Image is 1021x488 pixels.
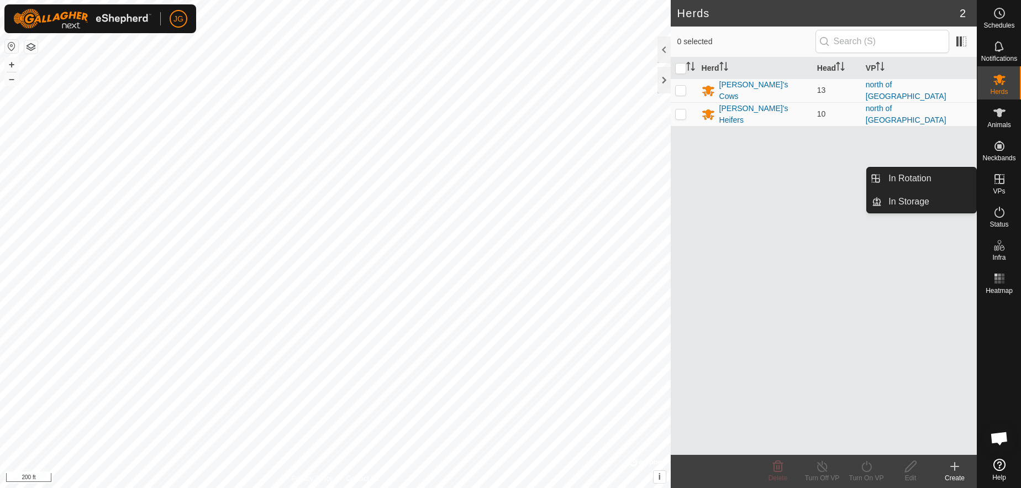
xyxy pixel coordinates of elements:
[888,473,933,483] div: Edit
[993,188,1005,195] span: VPs
[866,104,946,124] a: north of [GEOGRAPHIC_DATA]
[719,64,728,72] p-sorticon: Activate to sort
[686,64,695,72] p-sorticon: Activate to sort
[867,167,976,190] li: In Rotation
[719,103,808,126] div: [PERSON_NAME]'s Heifers
[983,22,1014,29] span: Schedules
[817,109,826,118] span: 10
[5,58,18,71] button: +
[697,57,813,79] th: Herd
[861,57,977,79] th: VP
[24,40,38,54] button: Map Layers
[292,474,333,484] a: Privacy Policy
[677,36,815,48] span: 0 selected
[173,13,183,25] span: JG
[982,155,1015,161] span: Neckbands
[987,122,1011,128] span: Animals
[836,64,845,72] p-sorticon: Activate to sort
[5,72,18,86] button: –
[992,254,1006,261] span: Infra
[844,473,888,483] div: Turn On VP
[960,5,966,22] span: 2
[983,422,1016,455] a: Open chat
[933,473,977,483] div: Create
[867,191,976,213] li: In Storage
[658,472,660,481] span: i
[888,195,929,208] span: In Storage
[990,221,1008,228] span: Status
[977,454,1021,485] a: Help
[5,40,18,53] button: Reset Map
[981,55,1017,62] span: Notifications
[817,86,826,95] span: 13
[769,474,788,482] span: Delete
[986,287,1013,294] span: Heatmap
[990,88,1008,95] span: Herds
[346,474,378,484] a: Contact Us
[882,191,976,213] a: In Storage
[800,473,844,483] div: Turn Off VP
[815,30,949,53] input: Search (S)
[992,474,1006,481] span: Help
[677,7,960,20] h2: Herds
[866,80,946,101] a: north of [GEOGRAPHIC_DATA]
[882,167,976,190] a: In Rotation
[654,471,666,483] button: i
[888,172,931,185] span: In Rotation
[813,57,861,79] th: Head
[876,64,885,72] p-sorticon: Activate to sort
[13,9,151,29] img: Gallagher Logo
[719,79,808,102] div: [PERSON_NAME]'s Cows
